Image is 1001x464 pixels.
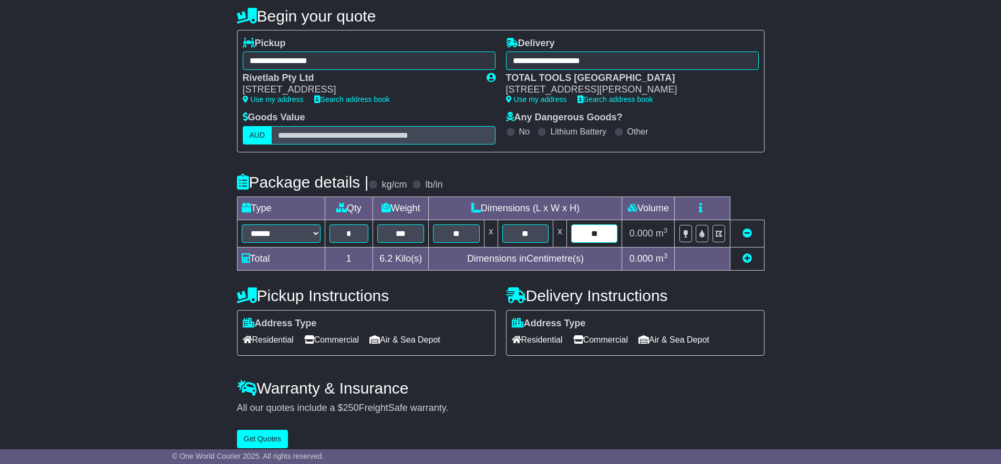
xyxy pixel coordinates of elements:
[237,430,288,448] button: Get Quotes
[243,318,317,329] label: Address Type
[553,220,567,247] td: x
[325,197,373,220] td: Qty
[656,253,668,264] span: m
[373,247,429,270] td: Kilo(s)
[243,38,286,49] label: Pickup
[243,332,294,348] span: Residential
[379,253,393,264] span: 6.2
[343,403,359,413] span: 250
[506,95,567,104] a: Use my address
[373,197,429,220] td: Weight
[325,247,373,270] td: 1
[742,253,752,264] a: Add new item
[573,332,628,348] span: Commercial
[304,332,359,348] span: Commercial
[369,332,440,348] span: Air & Sea Depot
[243,126,272,145] label: AUD
[506,112,623,123] label: Any Dangerous Goods?
[237,173,369,191] h4: Package details |
[172,452,324,460] span: © One World Courier 2025. All rights reserved.
[237,379,765,397] h4: Warranty & Insurance
[243,95,304,104] a: Use my address
[243,112,305,123] label: Goods Value
[664,252,668,260] sup: 3
[381,179,407,191] label: kg/cm
[506,73,748,84] div: TOTAL TOOLS [GEOGRAPHIC_DATA]
[425,179,442,191] label: lb/in
[484,220,498,247] td: x
[630,228,653,239] span: 0.000
[664,226,668,234] sup: 3
[429,197,622,220] td: Dimensions (L x W x H)
[577,95,653,104] a: Search address book
[237,247,325,270] td: Total
[742,228,752,239] a: Remove this item
[243,73,476,84] div: Rivetlab Pty Ltd
[237,287,496,304] h4: Pickup Instructions
[512,332,563,348] span: Residential
[506,84,748,96] div: [STREET_ADDRESS][PERSON_NAME]
[656,228,668,239] span: m
[519,127,530,137] label: No
[429,247,622,270] td: Dimensions in Centimetre(s)
[237,7,765,25] h4: Begin your quote
[237,403,765,414] div: All our quotes include a $ FreightSafe warranty.
[512,318,586,329] label: Address Type
[630,253,653,264] span: 0.000
[314,95,390,104] a: Search address book
[237,197,325,220] td: Type
[243,84,476,96] div: [STREET_ADDRESS]
[627,127,648,137] label: Other
[638,332,709,348] span: Air & Sea Depot
[506,38,555,49] label: Delivery
[550,127,606,137] label: Lithium Battery
[506,287,765,304] h4: Delivery Instructions
[622,197,675,220] td: Volume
